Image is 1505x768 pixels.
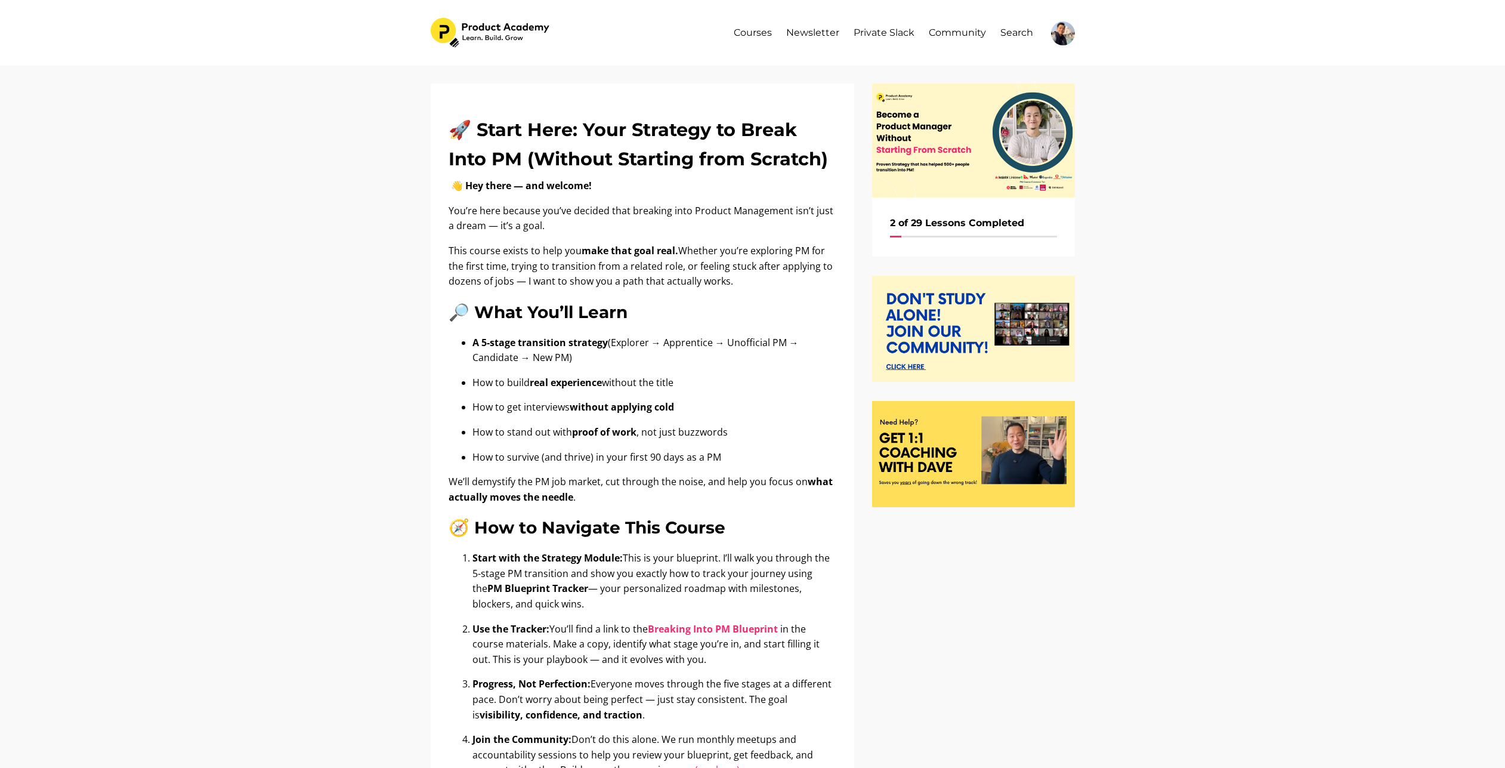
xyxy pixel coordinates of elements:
p: Everyone moves through the five stages at a different pace. Don’t worry about being perfect — jus... [472,677,836,723]
img: e0efba-ff15-00ed-310-8a514e30df44_Need_coaching_.png [872,401,1075,507]
strong: 🚀 Start Here: Your Strategy to Break Into PM (Without Starting from Scratch) [449,119,828,170]
p: This course exists to help you Whether you’re exploring PM for the first time, trying to transiti... [449,243,836,289]
b: : [620,551,623,565]
strong: 👋 Hey there — and welcome! [451,179,592,192]
p: This is your blueprint. I’ll walk you through the 5-stage PM transition and show you exactly how ... [472,551,836,612]
p: How to stand out with , not just buzzwords [472,425,836,440]
b: 🧭 How to Navigate This Course [449,517,725,538]
b: 🔎 What You’ll Learn [449,302,628,322]
img: e0f88cb-6328-500f-47b1-064bea4662c_11.png [872,84,1075,198]
a: Courses [734,18,772,48]
b: Progress, Not Perfection: [472,677,591,690]
a: Private Slack [854,18,914,48]
b: real experience [530,376,602,389]
b: without applying cold [570,400,674,414]
img: Ss95oikSS7S6UxxWBXNb_David-Wang-DP.png [1051,21,1075,45]
p: How to survive (and thrive) in your first 90 days as a PM [472,450,836,465]
b: PM Blueprint Tracker [487,582,588,595]
h6: 2 of 29 Lessons Completed [890,215,1057,231]
p: You’re here because you’ve decided that breaking into Product Management isn’t just a dream — it’... [449,203,836,234]
b: Start with the Strategy Module [472,551,620,565]
a: Newsletter [786,18,839,48]
p: You’ll find a link to the in the course materials. Make a copy, identify what stage you’re in, an... [472,622,836,668]
b: Join the Community: [472,733,571,746]
p: (Explorer → Apprentice → Unofficial PM → Candidate → New PM) [472,335,836,366]
img: 2e0ab5f-7246-715-d5e-c53e00c1df03_582dc3fb-c1b0-4259-95ab-5487f20d86c3.png [431,18,552,48]
b: what actually moves the needle [449,475,833,504]
img: 8210736-7a3-1cc-e2c4-b7f3be74a07d_join_our_community.png [872,276,1075,382]
p: How to build without the title [472,375,836,391]
strong: make that goal real. [582,244,678,257]
b: A 5-stage transition strategy [472,336,608,349]
a: Community [929,18,986,48]
b: Use the Tracker: [472,622,549,636]
p: We’ll demystify the PM job market, cut through the noise, and help you focus on . [449,474,836,505]
a: Breaking Into PM Blueprint [648,622,780,636]
b: Breaking Into PM Blueprint [648,622,778,636]
p: How to get interviews [472,400,836,415]
b: proof of work [572,425,636,439]
a: Search [1000,18,1033,48]
b: visibility, confidence, and traction [480,708,642,721]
